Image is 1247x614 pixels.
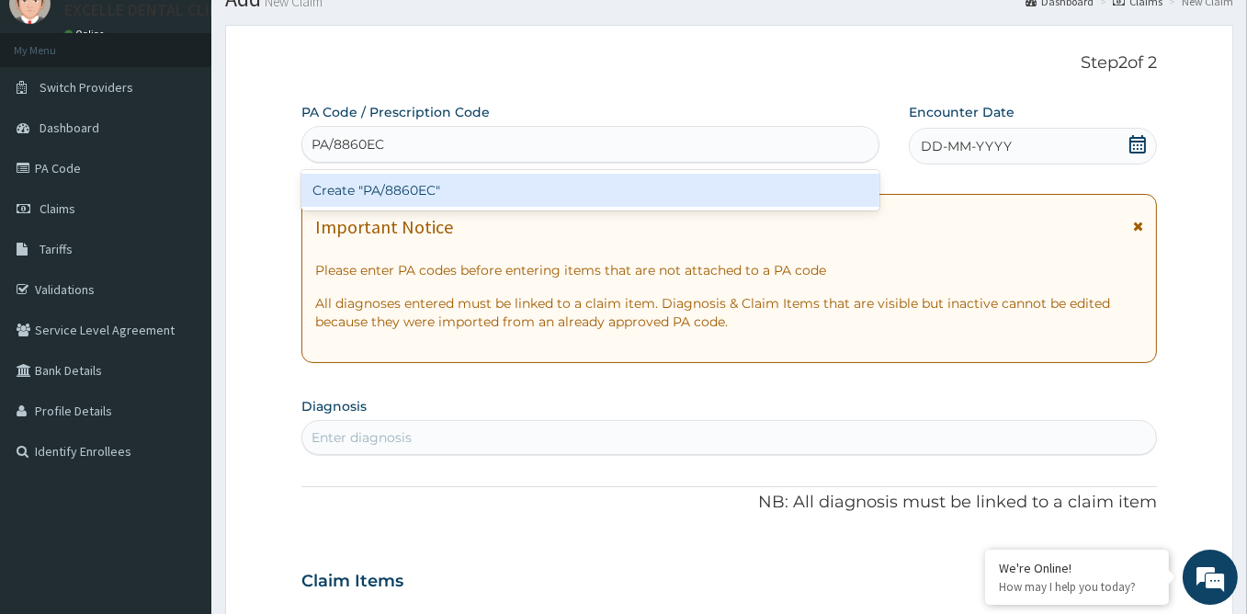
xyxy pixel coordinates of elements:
[999,579,1155,595] p: How may I help you today?
[921,137,1012,155] span: DD-MM-YYYY
[909,103,1015,121] label: Encounter Date
[107,188,254,373] span: We're online!
[40,119,99,136] span: Dashboard
[40,241,73,257] span: Tariffs
[40,79,133,96] span: Switch Providers
[9,415,350,479] textarea: Type your message and hit 'Enter'
[40,200,75,217] span: Claims
[315,261,1143,279] p: Please enter PA codes before entering items that are not attached to a PA code
[96,103,309,127] div: Chat with us now
[315,217,453,237] h1: Important Notice
[999,560,1155,576] div: We're Online!
[301,572,403,592] h3: Claim Items
[301,174,879,207] div: Create "PA/8860EC"
[301,103,490,121] label: PA Code / Prescription Code
[301,9,346,53] div: Minimize live chat window
[34,92,74,138] img: d_794563401_company_1708531726252_794563401
[64,2,234,18] p: EXCELLE DENTAL CLINIC
[315,294,1143,331] p: All diagnoses entered must be linked to a claim item. Diagnosis & Claim Items that are visible bu...
[64,28,108,40] a: Online
[312,428,412,447] div: Enter diagnosis
[301,491,1157,515] p: NB: All diagnosis must be linked to a claim item
[301,397,367,415] label: Diagnosis
[301,53,1157,74] p: Step 2 of 2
